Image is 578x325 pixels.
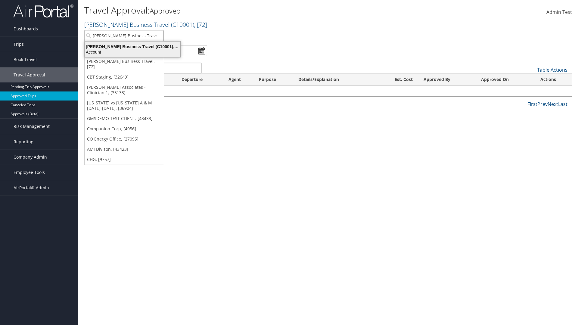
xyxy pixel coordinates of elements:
a: Next [548,101,558,107]
span: Company Admin [14,150,47,165]
img: airportal-logo.png [13,4,73,18]
th: Est. Cost: activate to sort column ascending [377,74,418,85]
th: Departure: activate to sort column ascending [176,74,223,85]
th: Agent [223,74,253,85]
div: Account [81,49,184,55]
span: Trips [14,37,24,52]
small: Approved [150,6,181,16]
th: Approved By: activate to sort column ascending [418,74,476,85]
a: Prev [537,101,548,107]
span: AirPortal® Admin [14,180,49,195]
span: Reporting [14,134,33,149]
a: CHG, [9757] [85,154,164,165]
span: Admin Test [546,9,572,15]
span: Travel Approval [14,67,45,82]
a: [PERSON_NAME] Business Travel, [72] [85,56,164,72]
span: Dashboards [14,21,38,36]
span: Book Travel [14,52,37,67]
th: Actions [535,74,572,85]
a: Companion Corp, [4056] [85,124,164,134]
th: Approved On: activate to sort column ascending [476,74,535,85]
a: CBT Staging, [32649] [85,72,164,82]
a: GMSDEMO TEST CLIENT, [43433] [85,113,164,124]
p: Filter: [84,32,409,39]
div: [PERSON_NAME] Business Travel (C10001), [72] [81,44,184,49]
span: Employee Tools [14,165,45,180]
a: CO Energy Office, [27095] [85,134,164,144]
span: ( C10001 ) [171,20,194,29]
a: AMI Divison, [43423] [85,144,164,154]
h1: Travel Approval: [84,4,409,17]
a: [PERSON_NAME] Business Travel [84,20,207,29]
span: , [ 72 ] [194,20,207,29]
th: Details/Explanation [293,74,377,85]
a: Table Actions [537,67,567,73]
a: [PERSON_NAME] Associates - Clinician 1, [35133] [85,82,164,98]
a: Last [558,101,567,107]
td: No data available in table [85,85,572,96]
a: First [527,101,537,107]
input: Search Accounts [85,30,164,41]
a: [US_STATE] vs [US_STATE] A & M [DATE]-[DATE], [36904] [85,98,164,113]
a: Admin Test [546,3,572,22]
th: Purpose [253,74,293,85]
span: Risk Management [14,119,50,134]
